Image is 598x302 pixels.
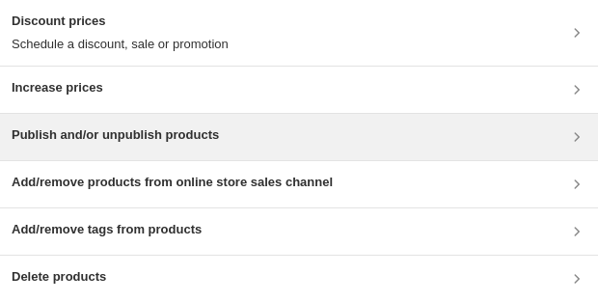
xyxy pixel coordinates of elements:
[12,12,229,31] h3: Discount prices
[12,35,229,54] p: Schedule a discount, sale or promotion
[12,173,333,192] h3: Add/remove products from online store sales channel
[12,78,103,97] h3: Increase prices
[12,267,106,287] h3: Delete products
[12,125,219,145] h3: Publish and/or unpublish products
[12,220,202,239] h3: Add/remove tags from products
